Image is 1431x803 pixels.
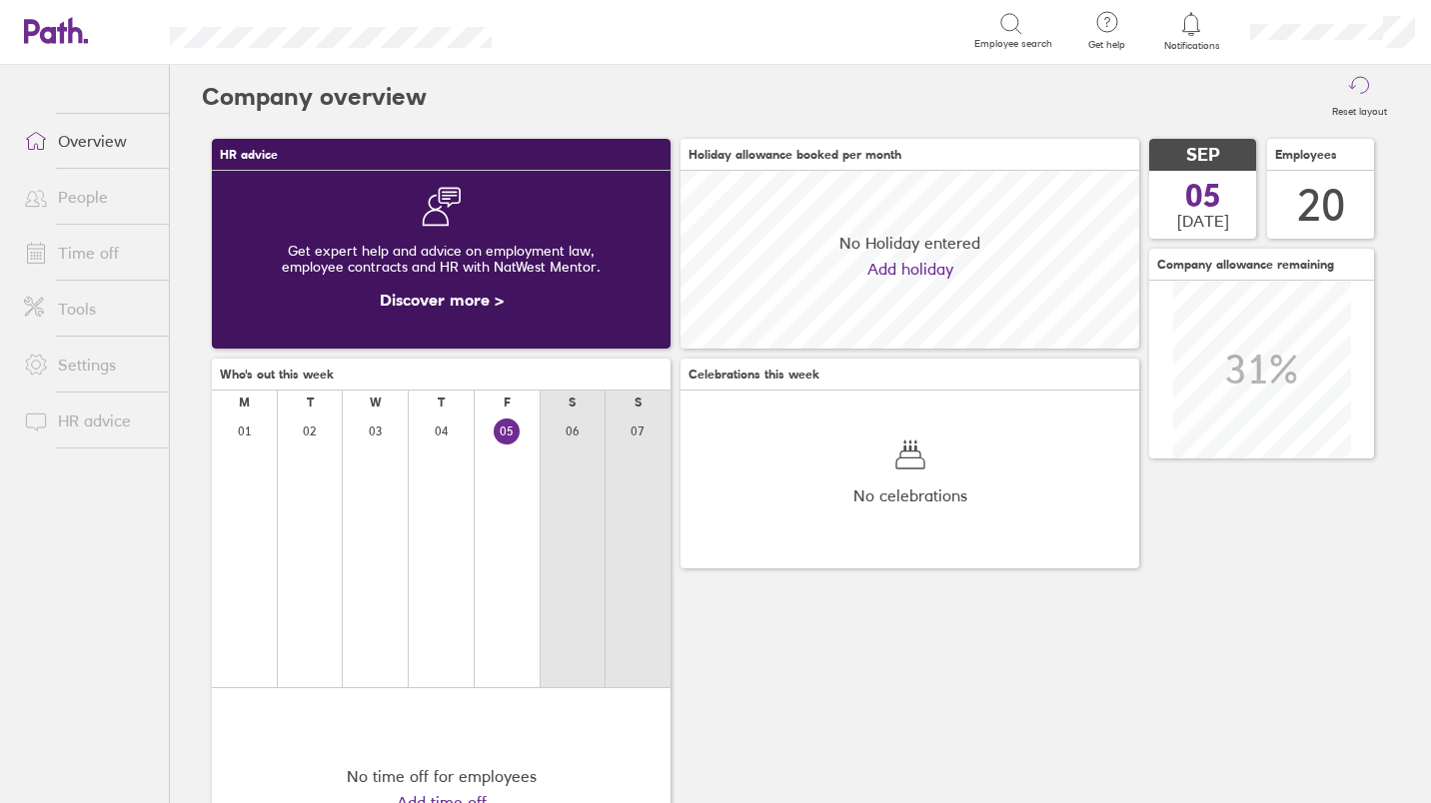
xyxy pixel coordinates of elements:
[569,396,576,409] div: S
[380,290,504,310] a: Discover more >
[867,260,953,278] a: Add holiday
[8,345,169,385] a: Settings
[220,148,278,162] span: HR advice
[8,177,169,217] a: People
[8,121,169,161] a: Overview
[635,396,642,409] div: S
[1320,65,1399,129] button: Reset layout
[202,65,427,129] h2: Company overview
[974,38,1052,50] span: Employee search
[1074,39,1139,51] span: Get help
[307,396,314,409] div: T
[689,148,901,162] span: Holiday allowance booked per month
[438,396,445,409] div: T
[853,486,967,504] span: No celebrations
[1297,180,1345,231] div: 20
[370,396,382,409] div: W
[546,21,597,39] div: Search
[8,401,169,440] a: HR advice
[228,227,655,291] div: Get expert help and advice on employment law, employee contracts and HR with NatWest Mentor.
[8,233,169,273] a: Time off
[504,396,511,409] div: F
[1320,100,1399,118] label: Reset layout
[8,289,169,329] a: Tools
[1157,258,1334,272] span: Company allowance remaining
[1275,148,1337,162] span: Employees
[1159,40,1224,52] span: Notifications
[239,396,250,409] div: M
[347,767,537,785] div: No time off for employees
[1159,10,1224,52] a: Notifications
[839,234,980,252] span: No Holiday entered
[1186,145,1220,166] span: SEP
[689,368,819,382] span: Celebrations this week
[1185,180,1221,212] span: 05
[220,368,334,382] span: Who's out this week
[1177,212,1229,230] span: [DATE]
